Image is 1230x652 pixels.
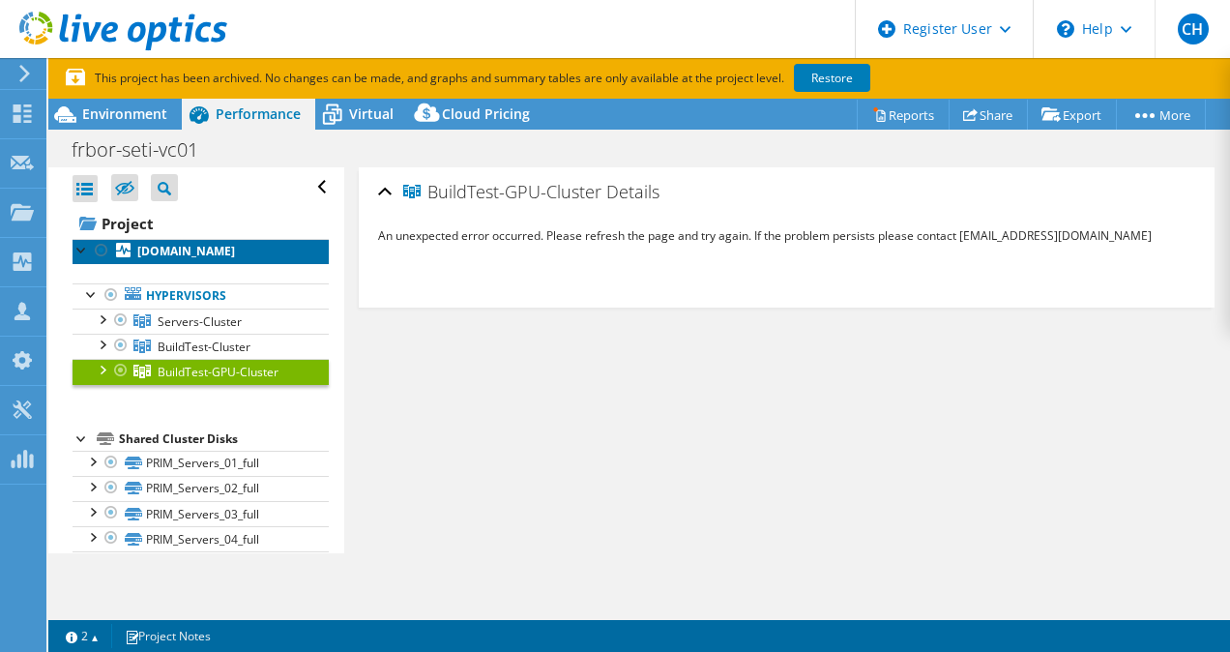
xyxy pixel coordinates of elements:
[73,451,329,476] a: PRIM_Servers_01_full
[1178,14,1209,44] span: CH
[403,183,601,202] span: BuildTest-GPU-Cluster
[73,283,329,309] a: Hypervisors
[82,104,167,123] span: Environment
[606,180,659,203] span: Details
[66,68,1013,89] p: This project has been archived. No changes can be made, and graphs and summary tables are only av...
[73,501,329,526] a: PRIM_Servers_03_full
[73,551,329,577] a: PRIM_Servers_05_full
[73,309,329,334] a: Servers-Cluster
[137,243,235,259] b: [DOMAIN_NAME]
[1027,100,1117,130] a: Export
[857,100,950,130] a: Reports
[442,104,530,123] span: Cloud Pricing
[216,104,301,123] span: Performance
[158,339,250,355] span: BuildTest-Cluster
[158,364,278,380] span: BuildTest-GPU-Cluster
[73,334,329,359] a: BuildTest-Cluster
[1057,20,1074,38] svg: \n
[63,139,228,161] h1: frbor-seti-vc01
[111,624,224,648] a: Project Notes
[73,239,329,264] a: [DOMAIN_NAME]
[794,64,870,92] a: Restore
[119,428,329,451] div: Shared Cluster Disks
[73,208,329,239] a: Project
[349,104,394,123] span: Virtual
[73,526,329,551] a: PRIM_Servers_04_full
[1116,100,1206,130] a: More
[73,359,329,384] a: BuildTest-GPU-Cluster
[378,227,1152,244] span: An unexpected error occurred. Please refresh the page and try again. If the problem persists plea...
[158,313,242,330] span: Servers-Cluster
[52,624,112,648] a: 2
[949,100,1028,130] a: Share
[73,476,329,501] a: PRIM_Servers_02_full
